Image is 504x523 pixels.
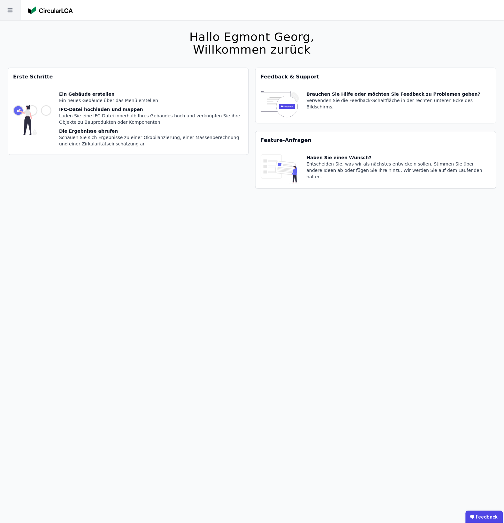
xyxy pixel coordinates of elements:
[59,97,243,104] div: Ein neues Gebäude über das Menü erstellen
[59,128,243,134] div: Die Ergebnisse abrufen
[261,91,299,118] img: feedback-icon-HCTs5lye.svg
[59,113,243,125] div: Laden Sie eine IFC-Datei innerhalb Ihres Gebäudes hoch und verknüpfen Sie ihre Objekte zu Bauprod...
[189,43,314,56] div: Willkommen zurück
[189,31,314,43] div: Hallo Egmont Georg,
[8,68,248,86] div: Erste Schritte
[307,154,491,161] div: Haben Sie einen Wunsch?
[307,91,491,97] div: Brauchen Sie Hilfe oder möchten Sie Feedback zu Problemen geben?
[307,97,491,110] div: Verwenden Sie die Feedback-Schaltfläche in der rechten unteren Ecke des Bildschirms.
[59,134,243,147] div: Schauen Sie sich Ergebnisse zu einer Ökobilanzierung, einer Massenberechnung und einer Zirkularit...
[59,91,243,97] div: Ein Gebäude erstellen
[256,68,496,86] div: Feedback & Support
[28,6,73,14] img: Concular
[13,91,51,150] img: getting_started_tile-DrF_GRSv.svg
[59,106,243,113] div: IFC-Datei hochladen und mappen
[307,161,491,180] div: Entscheiden Sie, was wir als nächstes entwickeln sollen. Stimmen Sie über andere Ideen ab oder fü...
[256,131,496,149] div: Feature-Anfragen
[261,154,299,183] img: feature_request_tile-UiXE1qGU.svg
